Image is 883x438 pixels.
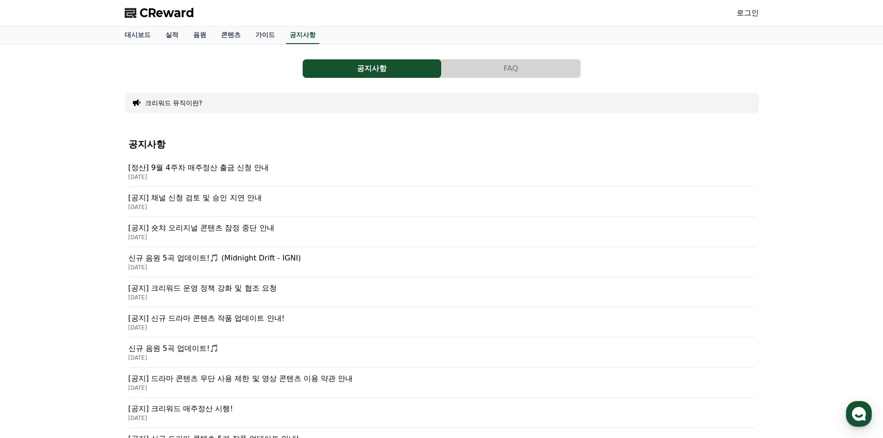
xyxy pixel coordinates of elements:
a: [공지] 크리워드 매주정산 시행! [DATE] [128,398,755,428]
a: FAQ [442,59,581,78]
button: FAQ [442,59,580,78]
a: 공지사항 [286,26,319,44]
a: [공지] 크리워드 운영 정책 강화 및 협조 요청 [DATE] [128,277,755,307]
p: [공지] 드라마 콘텐츠 무단 사용 제한 및 영상 콘텐츠 이용 약관 안내 [128,373,755,384]
p: [공지] 숏챠 오리지널 콘텐츠 잠정 중단 안내 [128,222,755,234]
a: [공지] 신규 드라마 콘텐츠 작품 업데이트 안내! [DATE] [128,307,755,337]
a: 콘텐츠 [214,26,248,44]
a: [공지] 드라마 콘텐츠 무단 사용 제한 및 영상 콘텐츠 이용 약관 안내 [DATE] [128,368,755,398]
a: [공지] 채널 신청 검토 및 승인 지연 안내 [DATE] [128,187,755,217]
p: [DATE] [128,234,755,241]
p: [DATE] [128,384,755,392]
span: CReward [140,6,194,20]
p: [DATE] [128,354,755,362]
p: 신규 음원 5곡 업데이트!🎵 [128,343,755,354]
a: 실적 [158,26,186,44]
a: 신규 음원 5곡 업데이트!🎵 [DATE] [128,337,755,368]
p: [DATE] [128,264,755,271]
p: [DATE] [128,203,755,211]
a: 음원 [186,26,214,44]
a: CReward [125,6,194,20]
p: [공지] 크리워드 매주정산 시행! [128,403,755,414]
a: 공지사항 [303,59,442,78]
p: [공지] 채널 신청 검토 및 승인 지연 안내 [128,192,755,203]
a: 로그인 [737,7,759,19]
p: [DATE] [128,294,755,301]
p: [정산] 9월 4주차 매주정산 출금 신청 안내 [128,162,755,173]
p: [공지] 크리워드 운영 정책 강화 및 협조 요청 [128,283,755,294]
p: 신규 음원 5곡 업데이트!🎵 (Midnight Drift - IGNI) [128,253,755,264]
p: [DATE] [128,324,755,331]
a: [공지] 숏챠 오리지널 콘텐츠 잠정 중단 안내 [DATE] [128,217,755,247]
button: 공지사항 [303,59,441,78]
h4: 공지사항 [128,139,755,149]
a: 가이드 [248,26,282,44]
a: 신규 음원 5곡 업데이트!🎵 (Midnight Drift - IGNI) [DATE] [128,247,755,277]
button: 크리워드 뮤직이란? [145,98,203,108]
a: 대시보드 [117,26,158,44]
p: [DATE] [128,173,755,181]
p: [공지] 신규 드라마 콘텐츠 작품 업데이트 안내! [128,313,755,324]
p: [DATE] [128,414,755,422]
a: [정산] 9월 4주차 매주정산 출금 신청 안내 [DATE] [128,157,755,187]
